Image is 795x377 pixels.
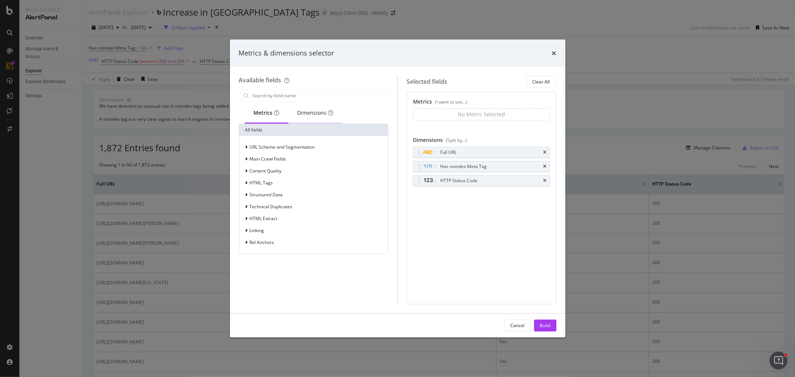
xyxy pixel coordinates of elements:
div: Full URLtimes [413,147,550,158]
span: Linking [250,227,264,234]
div: HTTP Status Codetimes [413,175,550,186]
button: Clear All [526,76,556,88]
span: URL Scheme and Segmentation [250,144,315,150]
iframe: Intercom live chat [770,352,788,370]
button: Cancel [504,320,531,332]
button: Build [534,320,556,332]
div: Dimensions [413,136,550,147]
div: modal [230,39,565,338]
div: times [543,178,547,183]
span: Rel Anchors [250,239,274,245]
div: (Split by...) [446,137,467,143]
div: Has noindex Meta Tag [440,163,487,170]
div: Metrics [254,109,280,117]
div: Metrics & dimensions selector [239,48,334,58]
span: HTML Tags [250,180,273,186]
span: Content Quality [250,168,282,174]
div: No Metric Selected [458,111,505,118]
div: Dimensions [297,109,334,117]
span: Technical Duplicates [250,203,293,210]
div: Full URL [440,149,457,156]
div: times [552,48,556,58]
span: HTML Extract [250,215,278,222]
span: Main Crawl Fields [250,156,286,162]
div: Cancel [511,322,525,329]
div: Has noindex Meta Tagtimes [413,161,550,172]
div: Build [540,322,550,329]
div: times [543,150,547,155]
div: Clear All [533,79,550,85]
div: Selected fields [407,77,447,86]
input: Search by field name [252,90,387,101]
div: HTTP Status Code [440,177,477,184]
div: Available fields [239,76,281,84]
span: Structured Data [250,191,283,198]
div: Metrics [413,98,550,108]
div: All fields [239,124,388,136]
div: times [543,164,547,169]
div: (I want to see...) [435,99,467,105]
